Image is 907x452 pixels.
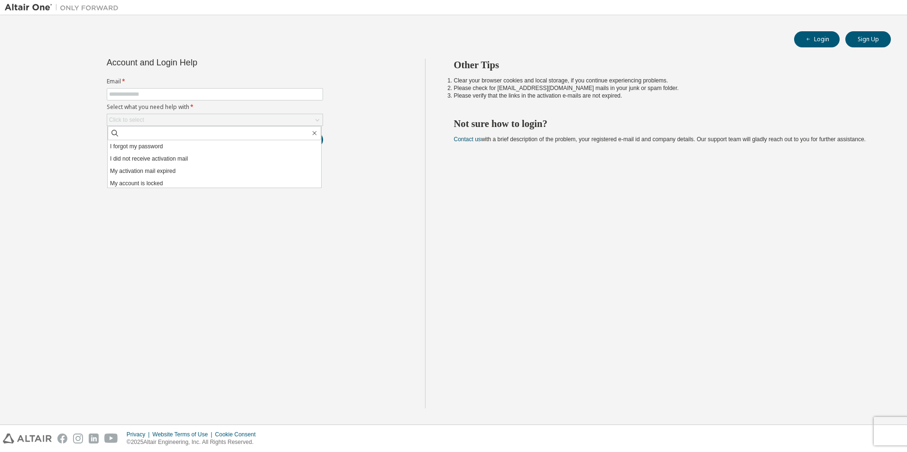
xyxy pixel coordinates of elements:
div: Click to select [107,114,323,126]
div: Privacy [127,431,152,438]
div: Website Terms of Use [152,431,215,438]
label: Select what you need help with [107,103,323,111]
img: linkedin.svg [89,434,99,443]
span: with a brief description of the problem, your registered e-mail id and company details. Our suppo... [454,136,866,143]
li: Please verify that the links in the activation e-mails are not expired. [454,92,874,99]
div: Click to select [109,116,144,124]
li: Please check for [EMAIL_ADDRESS][DOMAIN_NAME] mails in your junk or spam folder. [454,84,874,92]
img: instagram.svg [73,434,83,443]
img: altair_logo.svg [3,434,52,443]
label: Email [107,78,323,85]
li: Clear your browser cookies and local storage, if you continue experiencing problems. [454,77,874,84]
h2: Not sure how to login? [454,118,874,130]
h2: Other Tips [454,59,874,71]
p: © 2025 Altair Engineering, Inc. All Rights Reserved. [127,438,261,446]
div: Cookie Consent [215,431,261,438]
li: I forgot my password [108,140,321,153]
button: Sign Up [845,31,891,47]
img: Altair One [5,3,123,12]
img: facebook.svg [57,434,67,443]
a: Contact us [454,136,481,143]
img: youtube.svg [104,434,118,443]
button: Login [794,31,840,47]
div: Account and Login Help [107,59,280,66]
